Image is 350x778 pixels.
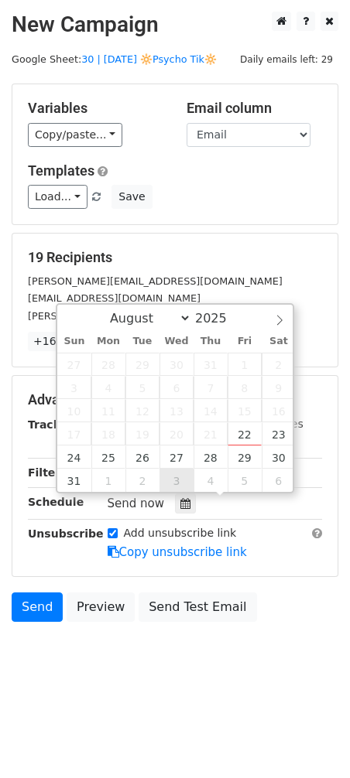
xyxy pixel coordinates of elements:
[28,249,322,266] h5: 19 Recipients
[160,353,194,376] span: July 30, 2025
[28,527,104,540] strong: Unsubscribe
[242,416,303,432] label: UTM Codes
[28,332,93,351] a: +16 more
[194,376,228,399] span: August 7, 2025
[91,469,125,492] span: September 1, 2025
[81,53,217,65] a: 30 | [DATE] 🔆Psycho Tik🔆
[194,399,228,422] span: August 14, 2025
[91,353,125,376] span: July 28, 2025
[160,469,194,492] span: September 3, 2025
[262,376,296,399] span: August 9, 2025
[28,292,201,304] small: [EMAIL_ADDRESS][DOMAIN_NAME]
[262,422,296,445] span: August 23, 2025
[235,51,338,68] span: Daily emails left: 29
[91,422,125,445] span: August 18, 2025
[228,469,262,492] span: September 5, 2025
[194,353,228,376] span: July 31, 2025
[191,311,247,326] input: Year
[228,376,262,399] span: August 8, 2025
[262,445,296,469] span: August 30, 2025
[57,353,91,376] span: July 27, 2025
[28,275,283,287] small: [PERSON_NAME][EMAIL_ADDRESS][DOMAIN_NAME]
[28,100,163,117] h5: Variables
[194,445,228,469] span: August 28, 2025
[262,399,296,422] span: August 16, 2025
[228,445,262,469] span: August 29, 2025
[91,336,125,346] span: Mon
[160,422,194,445] span: August 20, 2025
[57,336,91,346] span: Sun
[28,496,84,508] strong: Schedule
[228,422,262,445] span: August 22, 2025
[108,496,165,510] span: Send now
[57,445,91,469] span: August 24, 2025
[108,545,247,559] a: Copy unsubscribe link
[160,445,194,469] span: August 27, 2025
[125,336,160,346] span: Tue
[12,592,63,622] a: Send
[57,399,91,422] span: August 10, 2025
[228,399,262,422] span: August 15, 2025
[28,391,322,408] h5: Advanced
[139,592,256,622] a: Send Test Email
[67,592,135,622] a: Preview
[187,100,322,117] h5: Email column
[12,12,338,38] h2: New Campaign
[228,336,262,346] span: Fri
[262,353,296,376] span: August 2, 2025
[57,422,91,445] span: August 17, 2025
[160,376,194,399] span: August 6, 2025
[262,469,296,492] span: September 6, 2025
[228,353,262,376] span: August 1, 2025
[194,422,228,445] span: August 21, 2025
[28,418,80,431] strong: Tracking
[57,469,91,492] span: August 31, 2025
[125,469,160,492] span: September 2, 2025
[57,376,91,399] span: August 3, 2025
[91,376,125,399] span: August 4, 2025
[28,185,87,209] a: Load...
[262,336,296,346] span: Sat
[160,336,194,346] span: Wed
[125,376,160,399] span: August 5, 2025
[273,704,350,778] iframe: Chat Widget
[12,53,217,65] small: Google Sheet:
[28,466,67,479] strong: Filters
[125,422,160,445] span: August 19, 2025
[28,162,94,179] a: Templates
[125,353,160,376] span: July 29, 2025
[91,399,125,422] span: August 11, 2025
[125,445,160,469] span: August 26, 2025
[28,310,283,322] small: [PERSON_NAME][EMAIL_ADDRESS][DOMAIN_NAME]
[235,53,338,65] a: Daily emails left: 29
[91,445,125,469] span: August 25, 2025
[194,469,228,492] span: September 4, 2025
[124,525,237,541] label: Add unsubscribe link
[194,336,228,346] span: Thu
[28,123,122,147] a: Copy/paste...
[160,399,194,422] span: August 13, 2025
[112,185,152,209] button: Save
[125,399,160,422] span: August 12, 2025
